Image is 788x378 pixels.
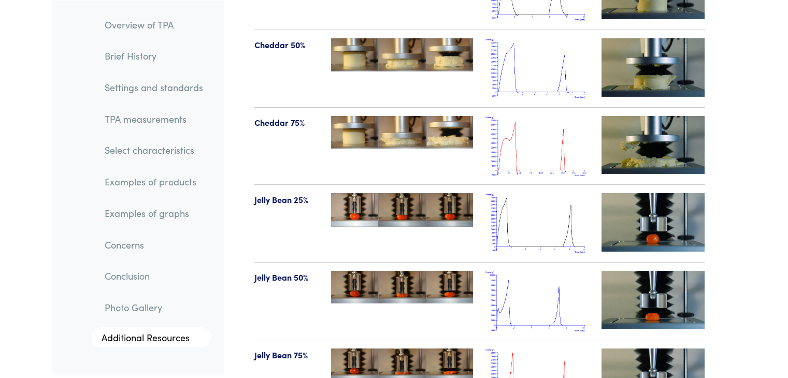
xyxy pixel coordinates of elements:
img: cheddar-videotn-50.jpg [601,38,705,96]
img: jellybean-videotn-50.jpg [601,271,705,329]
p: Jelly Bean 25% [254,193,319,207]
a: Photo Gallery [96,295,211,319]
img: cheddar-videotn-75.jpg [601,116,705,174]
a: Settings and standards [96,75,211,99]
img: cheddar-75-123-tpa.jpg [331,116,473,149]
a: Brief History [96,44,211,68]
a: Select characteristics [96,138,211,162]
p: Cheddar 75% [254,116,319,129]
a: Concerns [96,232,211,256]
a: Overview of TPA [96,12,211,36]
img: jellybean_tpa_25.png [485,193,589,254]
img: jellybean_tpa_50.png [485,271,589,331]
img: cheddar_tpa_50.png [485,38,589,99]
a: Additional Resources [91,327,211,347]
img: cheddar-50-123-tpa.jpg [331,38,473,71]
img: jellybean-videotn-25.jpg [601,193,705,251]
a: TPA measurements [96,107,211,130]
a: Conclusion [96,264,211,288]
img: cheddar_tpa_75.png [485,116,589,177]
p: Jelly Bean 50% [254,271,319,284]
img: jellybean-25-123-tpa.jpg [331,193,473,226]
p: Jelly Bean 75% [254,348,319,362]
p: Cheddar 50% [254,38,319,52]
img: jellybean-50-123-tpa.jpg [331,271,473,303]
a: Examples of products [96,170,211,194]
a: Examples of graphs [96,201,211,225]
